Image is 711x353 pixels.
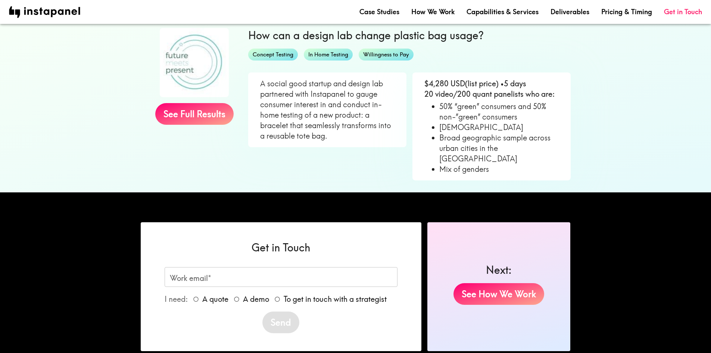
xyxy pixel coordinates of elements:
[439,122,559,133] li: [DEMOGRAPHIC_DATA]
[486,263,512,277] h6: Next:
[155,103,234,125] a: See Full Results
[664,7,702,16] a: Get in Touch
[304,51,353,59] span: In Home Testing
[359,7,399,16] a: Case Studies
[551,7,589,16] a: Deliverables
[284,294,387,304] span: To get in touch with a strategist
[248,28,571,43] h6: How can a design lab change plastic bag usage?
[411,7,455,16] a: How We Work
[439,164,559,174] li: Mix of genders
[467,7,539,16] a: Capabilities & Services
[359,51,414,59] span: Willingness to Pay
[453,283,544,305] a: See How We Work
[424,78,559,99] p: $4,280 USD (list price) • 5 days 20 video/200 quant panelists who are:
[165,295,188,304] span: I need:
[439,133,559,164] li: Broad geographic sample across urban cities in the [GEOGRAPHIC_DATA]
[165,240,397,255] h6: Get in Touch
[439,101,559,122] li: 50% “green” consumers and 50% non-”green” consumers
[248,51,298,59] span: Concept Testing
[9,6,80,18] img: instapanel
[243,294,269,304] span: A demo
[262,312,299,333] button: Send
[160,28,229,97] img: Future Meets Present logo
[202,294,228,304] span: A quote
[260,78,395,141] p: A social good startup and design lab partnered with Instapanel to gauge consumer interest in and ...
[601,7,652,16] a: Pricing & Timing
